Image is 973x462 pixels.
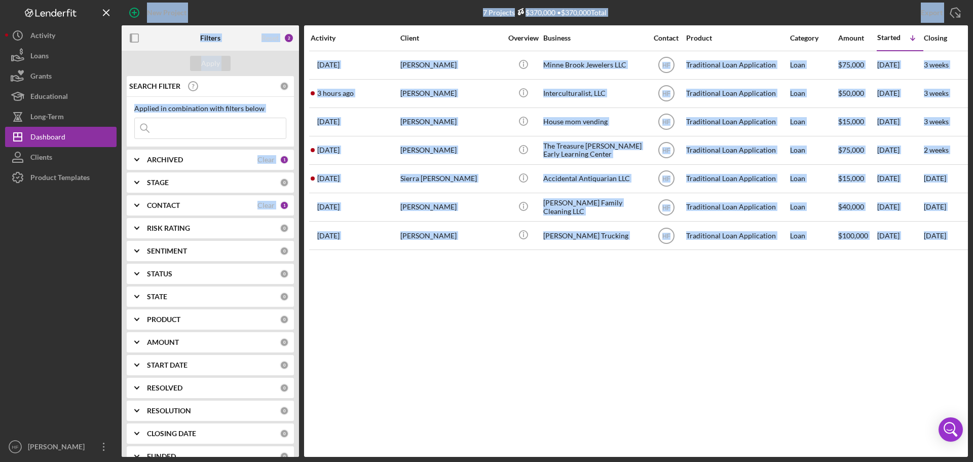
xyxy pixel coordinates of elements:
[662,175,670,183] text: HF
[280,155,289,164] div: 1
[122,3,197,23] button: New Project
[543,80,645,107] div: Interculturalist, LLC
[317,146,340,154] time: 2025-10-05 21:01
[838,174,864,183] span: $15,000
[877,165,923,192] div: [DATE]
[838,89,864,97] span: $50,000
[280,315,289,324] div: 0
[838,202,864,211] span: $40,000
[543,52,645,79] div: Minne Brook Jewelers LLC
[280,383,289,393] div: 0
[261,34,279,42] div: Reset
[543,222,645,249] div: [PERSON_NAME] Trucking
[877,109,923,135] div: [DATE]
[280,406,289,415] div: 0
[790,194,837,221] div: Loan
[662,204,670,211] text: HF
[134,104,286,113] div: Applied in combination with filters below
[147,224,190,232] b: RISK RATING
[504,34,542,42] div: Overview
[280,201,289,210] div: 1
[662,62,670,69] text: HF
[662,90,670,97] text: HF
[686,137,788,164] div: Traditional Loan Application
[147,430,196,438] b: CLOSING DATE
[317,61,340,69] time: 2025-09-18 18:11
[5,167,117,188] a: Product Templates
[838,231,868,240] span: $100,000
[30,147,52,170] div: Clients
[838,117,864,126] span: $15,000
[280,178,289,187] div: 0
[686,80,788,107] div: Traditional Loan Application
[662,119,670,126] text: HF
[543,137,645,164] div: The Treasure [PERSON_NAME] Early Learning Center
[924,202,946,211] time: [DATE]
[147,179,169,187] b: STAGE
[280,82,289,91] div: 0
[838,60,864,69] span: $75,000
[311,34,399,42] div: Activity
[790,109,837,135] div: Loan
[317,118,340,126] time: 2025-09-11 22:37
[280,292,289,301] div: 0
[877,194,923,221] div: [DATE]
[147,156,183,164] b: ARCHIVED
[30,25,55,48] div: Activity
[877,52,923,79] div: [DATE]
[924,231,946,240] time: [DATE]
[280,224,289,233] div: 0
[5,127,117,147] button: Dashboard
[686,109,788,135] div: Traditional Loan Application
[317,89,354,97] time: 2025-10-06 19:03
[25,437,91,459] div: [PERSON_NAME]
[147,201,180,209] b: CONTACT
[543,194,645,221] div: [PERSON_NAME] Family Cleaning LLC
[400,80,502,107] div: [PERSON_NAME]
[147,452,176,460] b: FUNDED
[5,106,117,127] a: Long-Term
[280,429,289,438] div: 0
[400,194,502,221] div: [PERSON_NAME]
[147,247,187,255] b: SENTIMENT
[30,86,68,109] div: Educational
[257,156,275,164] div: Clear
[317,232,340,240] time: 2025-07-17 19:59
[147,270,172,278] b: STATUS
[284,33,294,43] div: 2
[5,66,117,86] button: Grants
[5,147,117,167] button: Clients
[12,444,19,450] text: HF
[201,56,220,71] div: Apply
[877,33,901,42] div: Started
[30,46,49,68] div: Loans
[5,25,117,46] a: Activity
[147,407,191,415] b: RESOLUTION
[280,338,289,347] div: 0
[647,34,685,42] div: Contact
[190,56,231,71] button: Apply
[129,82,180,90] b: SEARCH FILTER
[5,46,117,66] button: Loans
[400,109,502,135] div: [PERSON_NAME]
[5,86,117,106] button: Educational
[686,222,788,249] div: Traditional Loan Application
[543,165,645,192] div: Accidental Antiquarian LLC
[790,222,837,249] div: Loan
[877,80,923,107] div: [DATE]
[280,452,289,461] div: 0
[790,80,837,107] div: Loan
[30,127,65,150] div: Dashboard
[147,384,182,392] b: RESOLVED
[939,417,963,442] div: Open Intercom Messenger
[838,146,864,154] span: $75,000
[280,361,289,370] div: 0
[400,165,502,192] div: Sierra [PERSON_NAME]
[5,437,117,457] button: HF[PERSON_NAME]
[280,269,289,278] div: 0
[147,3,186,23] div: New Project
[400,52,502,79] div: [PERSON_NAME]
